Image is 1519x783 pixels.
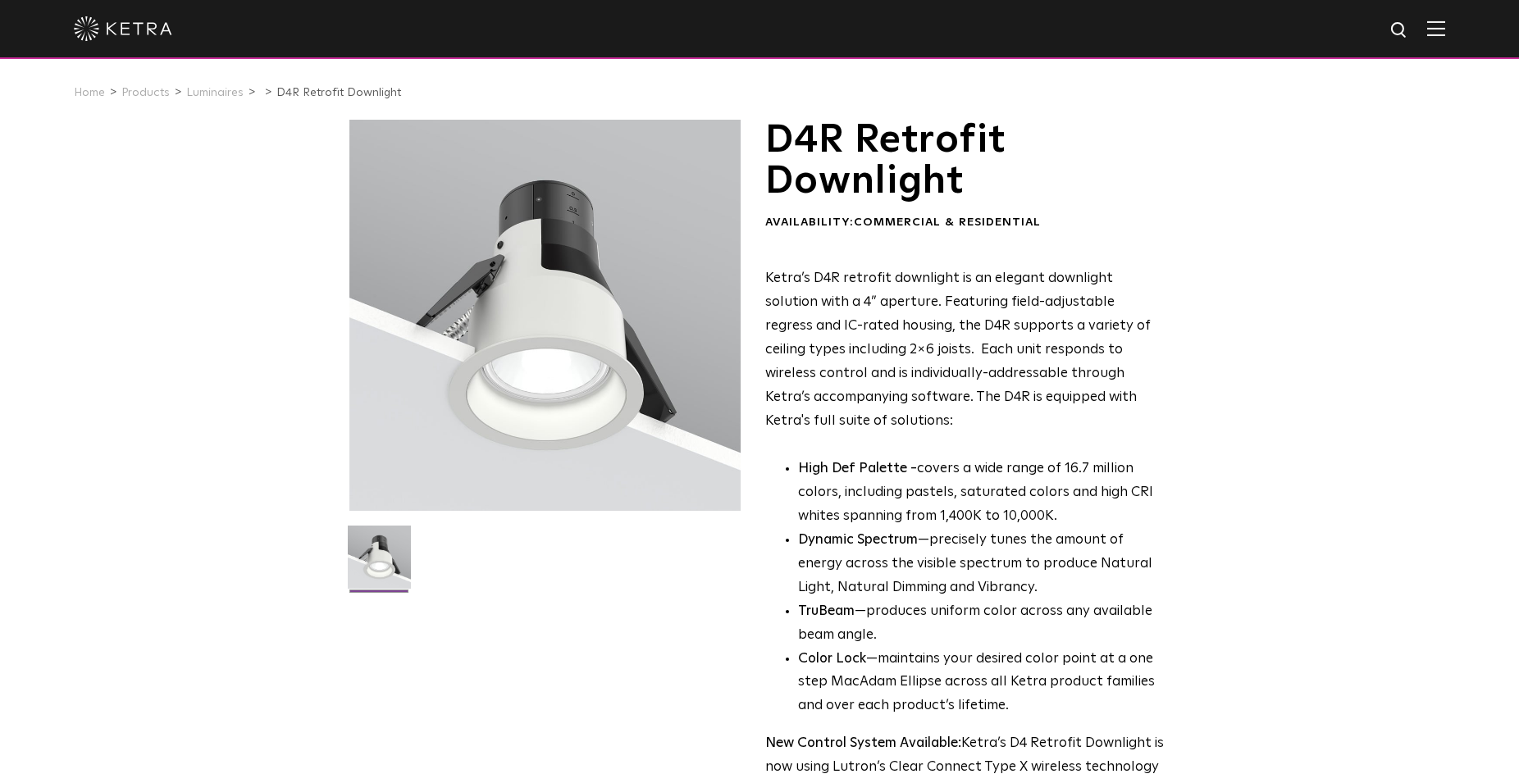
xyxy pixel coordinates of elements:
img: search icon [1389,20,1410,41]
a: Products [121,87,170,98]
a: Home [74,87,105,98]
img: D4R Retrofit Downlight [348,526,411,601]
strong: New Control System Available: [765,736,961,750]
a: D4R Retrofit Downlight [276,87,401,98]
strong: TruBeam [798,604,855,618]
strong: High Def Palette - [798,462,917,476]
p: Ketra’s D4R retrofit downlight is an elegant downlight solution with a 4” aperture. Featuring fie... [765,267,1165,433]
li: —produces uniform color across any available beam angle. [798,600,1165,648]
span: Commercial & Residential [854,216,1041,228]
img: Hamburger%20Nav.svg [1427,20,1445,36]
p: covers a wide range of 16.7 million colors, including pastels, saturated colors and high CRI whit... [798,458,1165,529]
img: ketra-logo-2019-white [74,16,172,41]
div: Availability: [765,215,1165,231]
li: —precisely tunes the amount of energy across the visible spectrum to produce Natural Light, Natur... [798,529,1165,600]
strong: Dynamic Spectrum [798,533,918,547]
li: —maintains your desired color point at a one step MacAdam Ellipse across all Ketra product famili... [798,648,1165,719]
h1: D4R Retrofit Downlight [765,120,1165,203]
strong: Color Lock [798,652,866,666]
a: Luminaires [186,87,244,98]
